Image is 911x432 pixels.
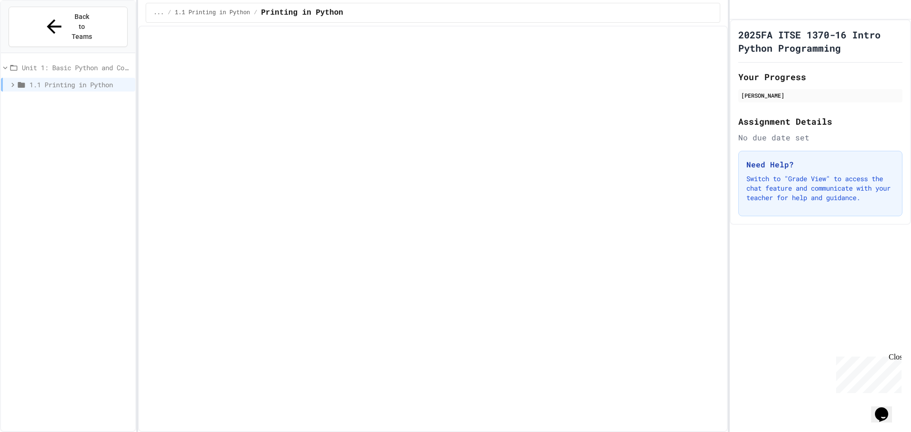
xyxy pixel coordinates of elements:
button: Back to Teams [9,7,128,47]
h1: 2025FA ITSE 1370-16 Intro Python Programming [738,28,902,55]
span: / [254,9,257,17]
span: 1.1 Printing in Python [175,9,250,17]
h2: Assignment Details [738,115,902,128]
span: Back to Teams [71,12,93,42]
h2: Your Progress [738,70,902,83]
div: [PERSON_NAME] [741,91,900,100]
span: Unit 1: Basic Python and Console Interaction [22,63,131,73]
h3: Need Help? [746,159,894,170]
div: No due date set [738,132,902,143]
p: Switch to "Grade View" to access the chat feature and communicate with your teacher for help and ... [746,174,894,202]
span: / [167,9,171,17]
iframe: chat widget [871,394,902,423]
iframe: chat widget [832,353,902,393]
span: 1.1 Printing in Python [29,80,131,90]
span: Printing in Python [261,7,343,18]
div: Chat with us now!Close [4,4,65,60]
span: ... [154,9,164,17]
